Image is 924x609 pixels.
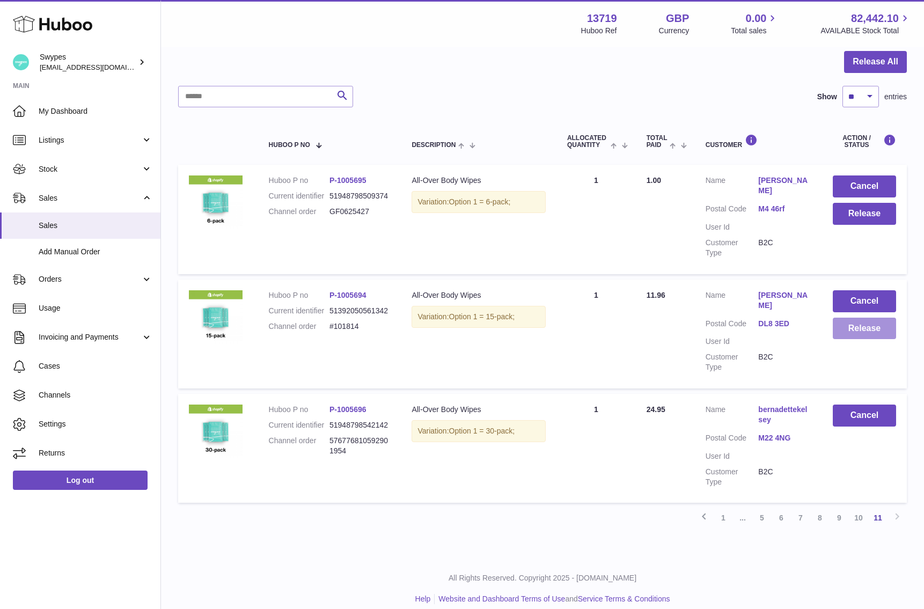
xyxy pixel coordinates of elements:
button: Release All [844,51,907,73]
span: Orders [39,274,141,284]
dt: Current identifier [269,306,329,316]
span: 0.00 [746,11,767,26]
strong: 13719 [587,11,617,26]
a: Service Terms & Conditions [578,595,670,603]
span: Add Manual Order [39,247,152,257]
strong: GBP [666,11,689,26]
td: 1 [556,165,636,274]
dt: Postal Code [706,433,759,446]
a: 8 [810,508,830,527]
dt: Customer Type [706,467,759,487]
div: Variation: [412,420,545,442]
button: Cancel [833,405,896,427]
dt: Postal Code [706,204,759,217]
div: Variation: [412,191,545,213]
span: Total sales [731,26,779,36]
dd: B2C [758,238,811,258]
span: entries [884,92,907,102]
a: M22 4NG [758,433,811,443]
label: Show [817,92,837,102]
dt: Huboo P no [269,290,329,300]
a: bernadettekelsey [758,405,811,425]
img: 137191726829084.png [189,405,243,458]
a: 10 [849,508,868,527]
a: P-1005694 [329,291,366,299]
span: Channels [39,390,152,400]
dt: User Id [706,336,759,347]
a: Website and Dashboard Terms of Use [438,595,565,603]
div: Variation: [412,306,545,328]
span: ALLOCATED Quantity [567,135,608,149]
dt: Channel order [269,207,329,217]
a: 0.00 Total sales [731,11,779,36]
span: Settings [39,419,152,429]
a: P-1005696 [329,405,366,414]
dt: Current identifier [269,420,329,430]
dt: User Id [706,451,759,461]
dd: B2C [758,352,811,372]
a: P-1005695 [329,176,366,185]
div: Swypes [40,52,136,72]
dt: Name [706,290,759,313]
span: Option 1 = 15-pack; [449,312,515,321]
span: My Dashboard [39,106,152,116]
dt: Channel order [269,321,329,332]
div: Action / Status [833,134,896,149]
a: 1 [714,508,733,527]
dd: 576776810592901954 [329,436,390,456]
span: Usage [39,303,152,313]
a: 7 [791,508,810,527]
p: All Rights Reserved. Copyright 2025 - [DOMAIN_NAME] [170,573,915,583]
span: Option 1 = 6-pack; [449,197,511,206]
button: Release [833,203,896,225]
div: Currency [659,26,690,36]
li: and [435,594,670,604]
dd: GF0625427 [329,207,390,217]
span: Returns [39,448,152,458]
dt: Customer Type [706,352,759,372]
img: 137191726829104.png [189,175,243,229]
a: [PERSON_NAME] [758,175,811,196]
div: All-Over Body Wipes [412,405,545,415]
span: Sales [39,193,141,203]
dt: Huboo P no [269,175,329,186]
img: hello@swypes.co.uk [13,54,29,70]
dt: Current identifier [269,191,329,201]
a: DL8 3ED [758,319,811,329]
div: Huboo Ref [581,26,617,36]
dt: Huboo P no [269,405,329,415]
a: 82,442.10 AVAILABLE Stock Total [820,11,911,36]
a: M4 46rf [758,204,811,214]
span: Huboo P no [269,142,310,149]
button: Release [833,318,896,340]
span: Listings [39,135,141,145]
dt: User Id [706,222,759,232]
span: 24.95 [647,405,665,414]
dd: 51948798542142 [329,420,390,430]
span: Sales [39,221,152,231]
span: Description [412,142,456,149]
dt: Postal Code [706,319,759,332]
a: 6 [772,508,791,527]
a: 5 [752,508,772,527]
span: 82,442.10 [851,11,899,26]
span: Stock [39,164,141,174]
dd: 51948798509374 [329,191,390,201]
dt: Customer Type [706,238,759,258]
a: 11 [868,508,888,527]
a: 9 [830,508,849,527]
span: AVAILABLE Stock Total [820,26,911,36]
dd: #101814 [329,321,390,332]
a: [PERSON_NAME] [758,290,811,311]
button: Cancel [833,175,896,197]
button: Cancel [833,290,896,312]
a: Log out [13,471,148,490]
span: Invoicing and Payments [39,332,141,342]
dt: Name [706,405,759,428]
span: Cases [39,361,152,371]
span: Total paid [647,135,668,149]
div: All-Over Body Wipes [412,290,545,300]
span: [EMAIL_ADDRESS][DOMAIN_NAME] [40,63,158,71]
td: 1 [556,280,636,388]
img: 137191726829119.png [189,290,243,344]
